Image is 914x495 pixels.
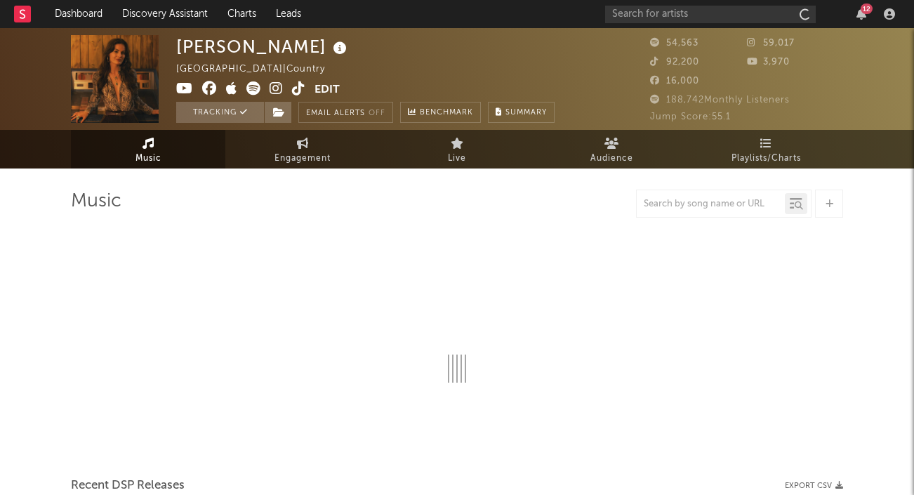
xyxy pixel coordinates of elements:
span: Jump Score: 55.1 [650,112,731,121]
span: Recent DSP Releases [71,477,185,494]
span: Audience [590,150,633,167]
div: [PERSON_NAME] [176,35,350,58]
span: 92,200 [650,58,699,67]
span: 188,742 Monthly Listeners [650,95,790,105]
div: 12 [861,4,873,14]
a: Engagement [225,130,380,169]
span: 3,970 [747,58,790,67]
span: Music [135,150,161,167]
span: Engagement [274,150,331,167]
div: [GEOGRAPHIC_DATA] | Country [176,61,341,78]
span: 54,563 [650,39,698,48]
span: Summary [505,109,547,117]
a: Audience [534,130,689,169]
button: Edit [314,81,340,99]
button: Email AlertsOff [298,102,393,123]
input: Search for artists [605,6,816,23]
span: Live [448,150,466,167]
a: Live [380,130,534,169]
span: 59,017 [747,39,795,48]
input: Search by song name or URL [637,199,785,210]
button: Export CSV [785,482,843,490]
a: Benchmark [400,102,481,123]
em: Off [369,110,385,117]
button: 12 [856,8,866,20]
span: Playlists/Charts [731,150,801,167]
button: Summary [488,102,555,123]
a: Playlists/Charts [689,130,843,169]
span: 16,000 [650,77,699,86]
button: Tracking [176,102,264,123]
span: Benchmark [420,105,473,121]
a: Music [71,130,225,169]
